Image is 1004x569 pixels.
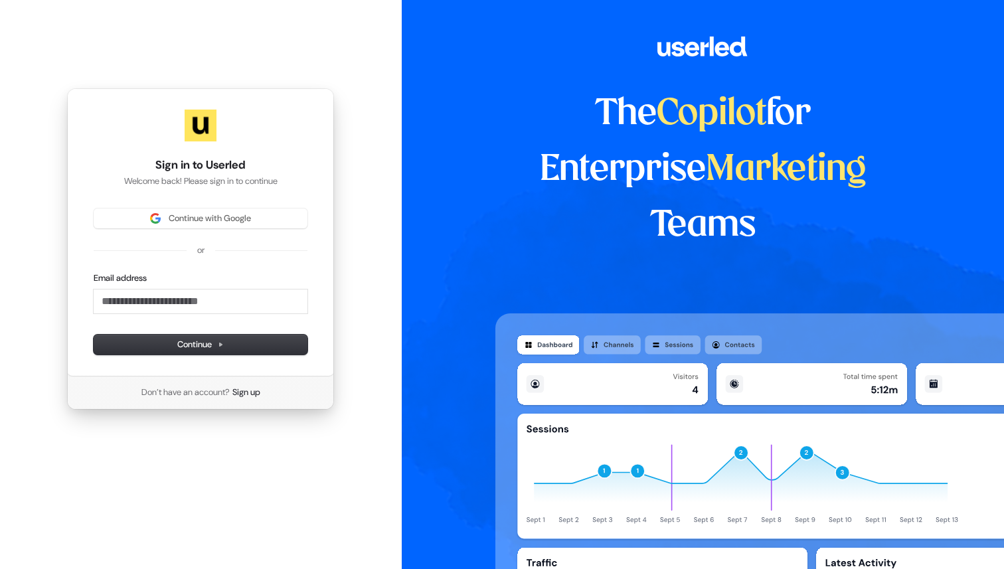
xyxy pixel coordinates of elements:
span: Copilot [657,97,766,131]
p: Welcome back! Please sign in to continue [94,175,307,187]
img: Userled [185,110,216,141]
p: or [197,244,205,256]
a: Sign up [232,386,260,398]
img: Sign in with Google [150,213,161,224]
span: Continue with Google [169,212,251,224]
button: Continue [94,335,307,355]
label: Email address [94,272,147,284]
span: Continue [177,339,224,351]
h1: Sign in to Userled [94,157,307,173]
span: Marketing [706,153,867,187]
button: Sign in with GoogleContinue with Google [94,208,307,228]
span: Don’t have an account? [141,386,230,398]
h1: The for Enterprise Teams [495,86,910,254]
